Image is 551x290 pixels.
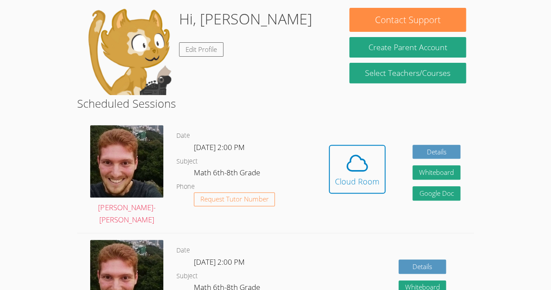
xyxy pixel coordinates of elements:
span: Request Tutor Number [200,196,269,202]
a: Details [399,259,446,274]
div: Cloud Room [335,175,379,188]
button: Whiteboard [412,165,460,180]
span: [DATE] 2:00 PM [194,257,245,267]
a: Details [412,145,460,159]
a: Select Teachers/Courses [349,63,466,83]
dt: Date [176,245,190,256]
dt: Subject [176,156,198,167]
span: [DATE] 2:00 PM [194,142,245,152]
dt: Phone [176,181,195,192]
a: Edit Profile [179,42,223,57]
h1: Hi, [PERSON_NAME] [179,8,312,30]
button: Create Parent Account [349,37,466,58]
a: Google Doc [412,186,460,201]
button: Request Tutor Number [194,192,275,207]
h2: Scheduled Sessions [77,95,474,112]
dt: Date [176,130,190,141]
button: Contact Support [349,8,466,32]
a: [PERSON_NAME]-[PERSON_NAME] [90,125,163,226]
dt: Subject [176,271,198,282]
button: Cloud Room [329,145,385,194]
dd: Math 6th-8th Grade [194,167,262,181]
img: default.png [85,8,172,95]
img: avatar.png [90,125,163,197]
